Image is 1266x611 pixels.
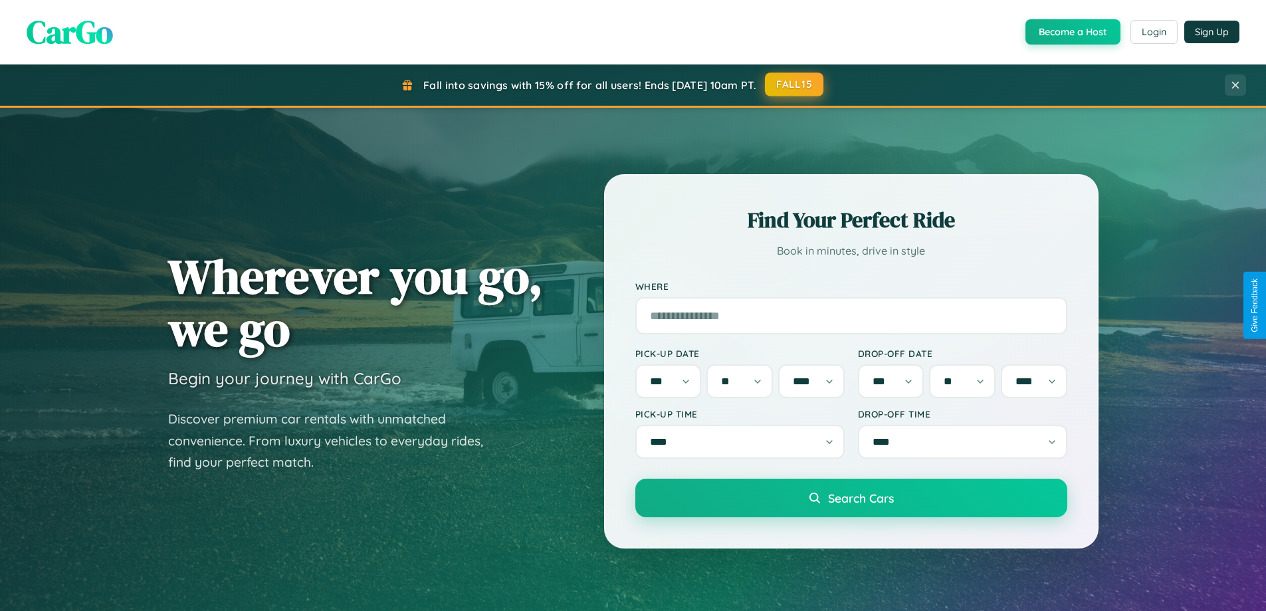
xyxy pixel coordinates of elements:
span: Search Cars [828,491,894,505]
button: FALL15 [765,72,823,96]
label: Drop-off Date [858,348,1067,359]
h1: Wherever you go, we go [168,250,543,355]
label: Where [635,281,1067,292]
label: Pick-up Date [635,348,845,359]
button: Search Cars [635,479,1067,517]
p: Discover premium car rentals with unmatched convenience. From luxury vehicles to everyday rides, ... [168,408,500,473]
label: Pick-up Time [635,408,845,420]
button: Sign Up [1184,21,1239,43]
h2: Find Your Perfect Ride [635,205,1067,235]
span: CarGo [27,10,113,54]
span: Fall into savings with 15% off for all users! Ends [DATE] 10am PT. [423,78,756,92]
h3: Begin your journey with CarGo [168,368,401,388]
div: Give Feedback [1250,279,1259,332]
p: Book in minutes, drive in style [635,241,1067,261]
button: Become a Host [1025,19,1120,45]
button: Login [1130,20,1178,44]
label: Drop-off Time [858,408,1067,420]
